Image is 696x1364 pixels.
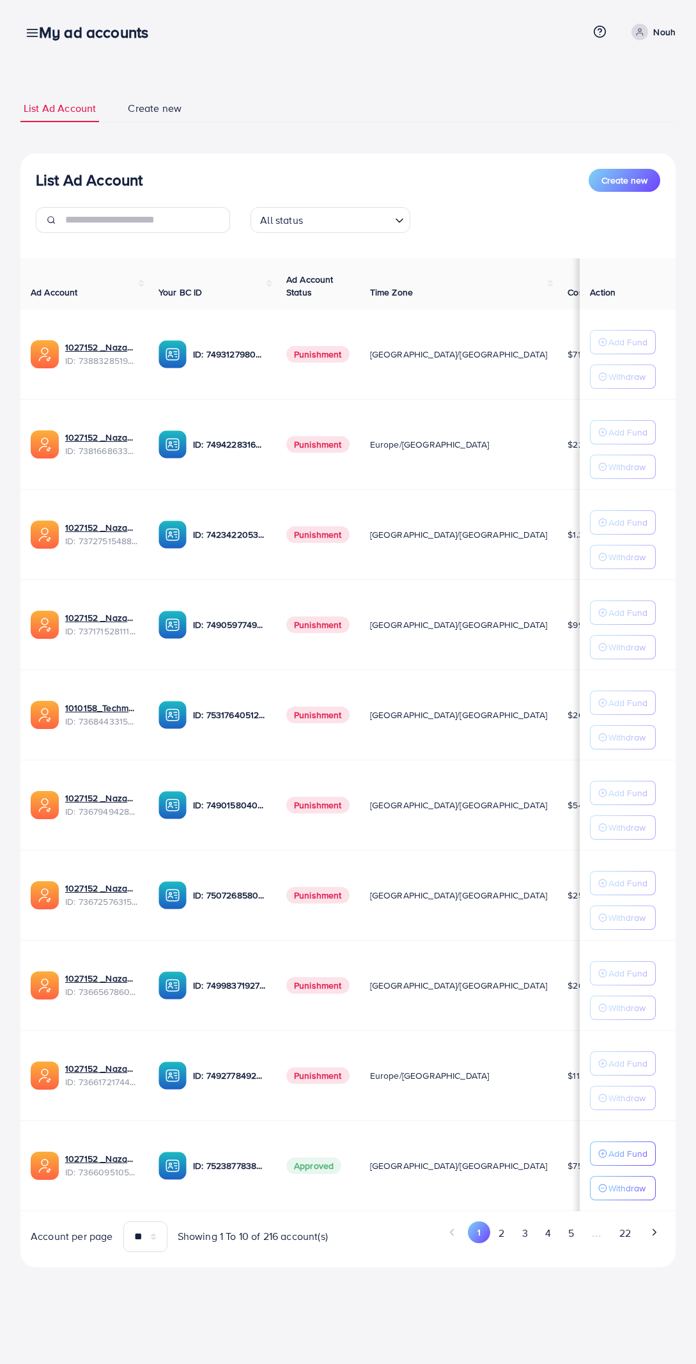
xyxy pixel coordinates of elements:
p: Withdraw [608,1000,646,1015]
img: ic-ba-acc.ded83a64.svg [159,1062,187,1090]
button: Add Fund [590,420,656,444]
button: Withdraw [590,815,656,840]
a: 1027152 _Nazaagency_003 [65,792,138,804]
p: ID: 7531764051207716871 [193,707,266,723]
button: Add Fund [590,961,656,985]
span: [GEOGRAPHIC_DATA]/[GEOGRAPHIC_DATA] [370,889,548,902]
span: Cost [568,286,586,299]
p: Add Fund [608,605,647,620]
span: ID: 7366095105679261697 [65,1166,138,1179]
p: Withdraw [608,820,646,835]
span: [GEOGRAPHIC_DATA]/[GEOGRAPHIC_DATA] [370,1159,548,1172]
span: Punishment [286,526,350,543]
span: Ad Account [31,286,78,299]
button: Add Fund [590,871,656,895]
div: <span class='underline'>1027152 _Nazaagency_016</span></br>7367257631523782657 [65,882,138,908]
span: [GEOGRAPHIC_DATA]/[GEOGRAPHIC_DATA] [370,618,548,631]
button: Withdraw [590,996,656,1020]
a: 1027152 _Nazaagency_019 [65,341,138,354]
p: Add Fund [608,515,647,530]
a: 1027152 _Nazaagency_023 [65,431,138,444]
span: ID: 7366567860828749825 [65,985,138,998]
p: Add Fund [608,334,647,350]
button: Add Fund [590,330,656,354]
span: Punishment [286,977,350,994]
span: $200.5 [568,979,597,992]
img: ic-ads-acc.e4c84228.svg [31,430,59,459]
div: <span class='underline'>1027152 _Nazaagency_018</span></br>7366172174454882305 [65,1062,138,1088]
button: Withdraw [590,725,656,749]
span: [GEOGRAPHIC_DATA]/[GEOGRAPHIC_DATA] [370,528,548,541]
button: Withdraw [590,635,656,659]
span: Ad Account Status [286,273,334,299]
p: ID: 7490597749134508040 [193,617,266,632]
span: Punishment [286,346,350,363]
button: Add Fund [590,691,656,715]
a: 1010158_Techmanistan pk acc_1715599413927 [65,702,138,714]
button: Go to page 22 [610,1221,639,1245]
div: <span class='underline'>1027152 _Nazaagency_019</span></br>7388328519014645761 [65,341,138,367]
img: ic-ba-acc.ded83a64.svg [159,611,187,639]
button: Create new [589,169,660,192]
span: ID: 7372751548805726224 [65,535,138,547]
button: Withdraw [590,545,656,569]
a: 1027152 _Nazaagency_0051 [65,972,138,985]
p: Withdraw [608,1090,646,1106]
button: Add Fund [590,600,656,625]
span: Punishment [286,797,350,813]
p: ID: 7492778492849930241 [193,1068,266,1083]
img: ic-ba-acc.ded83a64.svg [159,971,187,999]
span: Punishment [286,707,350,723]
p: Add Fund [608,785,647,801]
input: Search for option [307,208,390,230]
span: Account per page [31,1229,113,1244]
img: ic-ba-acc.ded83a64.svg [159,791,187,819]
img: ic-ba-acc.ded83a64.svg [159,881,187,909]
span: $990 [568,618,589,631]
button: Withdraw [590,455,656,479]
p: Withdraw [608,730,646,745]
p: Withdraw [608,1180,646,1196]
button: Go to page 5 [559,1221,582,1245]
p: Add Fund [608,966,647,981]
a: 1027152 _Nazaagency_018 [65,1062,138,1075]
img: ic-ads-acc.e4c84228.svg [31,971,59,999]
span: $2584 [568,889,594,902]
span: Europe/[GEOGRAPHIC_DATA] [370,1069,490,1082]
div: <span class='underline'>1027152 _Nazaagency_006</span></br>7366095105679261697 [65,1152,138,1179]
div: <span class='underline'>1027152 _Nazaagency_0051</span></br>7366567860828749825 [65,972,138,998]
a: Nouh [626,24,676,40]
img: ic-ba-acc.ded83a64.svg [159,1152,187,1180]
ul: Pagination [359,1221,666,1245]
img: ic-ba-acc.ded83a64.svg [159,430,187,459]
button: Go to page 4 [536,1221,559,1245]
span: $2664.48 [568,709,606,721]
span: Create new [128,101,182,116]
span: Punishment [286,887,350,904]
button: Go to page 2 [490,1221,513,1245]
button: Add Fund [590,781,656,805]
p: Withdraw [608,910,646,925]
p: Add Fund [608,695,647,710]
span: Action [590,286,615,299]
button: Withdraw [590,365,656,389]
p: ID: 7493127980932333584 [193,347,266,362]
p: Withdraw [608,639,646,655]
span: List Ad Account [24,101,96,116]
div: <span class='underline'>1027152 _Nazaagency_007</span></br>7372751548805726224 [65,521,138,547]
button: Go to page 3 [513,1221,536,1245]
span: Create new [601,174,647,187]
p: Withdraw [608,549,646,565]
img: ic-ads-acc.e4c84228.svg [31,521,59,549]
span: [GEOGRAPHIC_DATA]/[GEOGRAPHIC_DATA] [370,709,548,721]
div: <span class='underline'>1027152 _Nazaagency_003</span></br>7367949428067450896 [65,792,138,818]
span: All status [258,211,305,230]
span: $715 [568,348,586,361]
p: ID: 7423422053648285697 [193,527,266,542]
a: 1027152 _Nazaagency_007 [65,521,138,534]
a: 1027152 _Nazaagency_04 [65,611,138,624]
button: Withdraw [590,1176,656,1200]
p: Nouh [653,24,676,40]
a: 1027152 _Nazaagency_006 [65,1152,138,1165]
img: ic-ads-acc.e4c84228.svg [31,1062,59,1090]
